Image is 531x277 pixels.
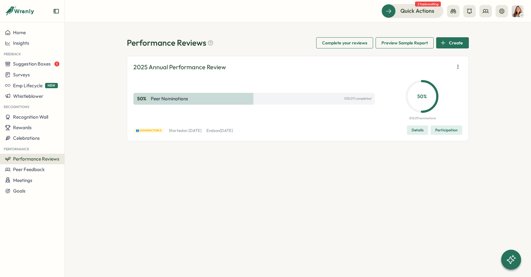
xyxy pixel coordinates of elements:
p: Ends on [DATE] [206,128,233,134]
span: 2 tasks waiting [415,2,441,7]
p: 105/211 completed [344,97,371,101]
p: 105/211 nominations [409,116,436,121]
span: Preview Sample Report [381,38,428,48]
p: Peer Nominations [151,95,188,102]
span: Rewards [13,125,32,130]
span: Recognition Wall [13,114,48,120]
span: 👥 Nominations [136,128,161,133]
h1: Performance Reviews [127,37,214,48]
span: Participation [435,126,458,134]
span: Emp Lifecycle [13,83,43,89]
button: Participation [431,125,462,135]
button: Quick Actions [381,4,443,18]
button: Expand sidebar [53,8,59,14]
span: Details [412,126,423,134]
span: NEW [45,83,58,88]
button: Details [407,125,428,135]
span: Goals [13,188,25,194]
span: Whistleblower [13,93,43,99]
span: Peer Feedback [13,166,45,172]
p: 50 % [137,95,150,102]
button: Create [436,37,469,48]
span: Create [449,38,463,48]
span: Insights [13,40,29,46]
span: Home [13,30,26,35]
button: Complete your reviews [316,37,373,48]
p: Started on [DATE] [169,128,201,134]
span: Meetings [13,177,32,183]
button: Preview Sample Report [376,37,434,48]
p: 50 % [407,93,437,100]
span: Suggestion Boxes [13,61,51,67]
span: Celebrations [13,135,40,141]
p: 2025 Annual Performance Review [133,62,226,72]
span: Complete your reviews [322,38,367,48]
span: Surveys [13,72,30,78]
span: Performance Reviews [13,156,59,162]
img: Becky Romero [512,5,524,17]
span: 1 [54,61,59,66]
span: Quick Actions [400,7,434,15]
